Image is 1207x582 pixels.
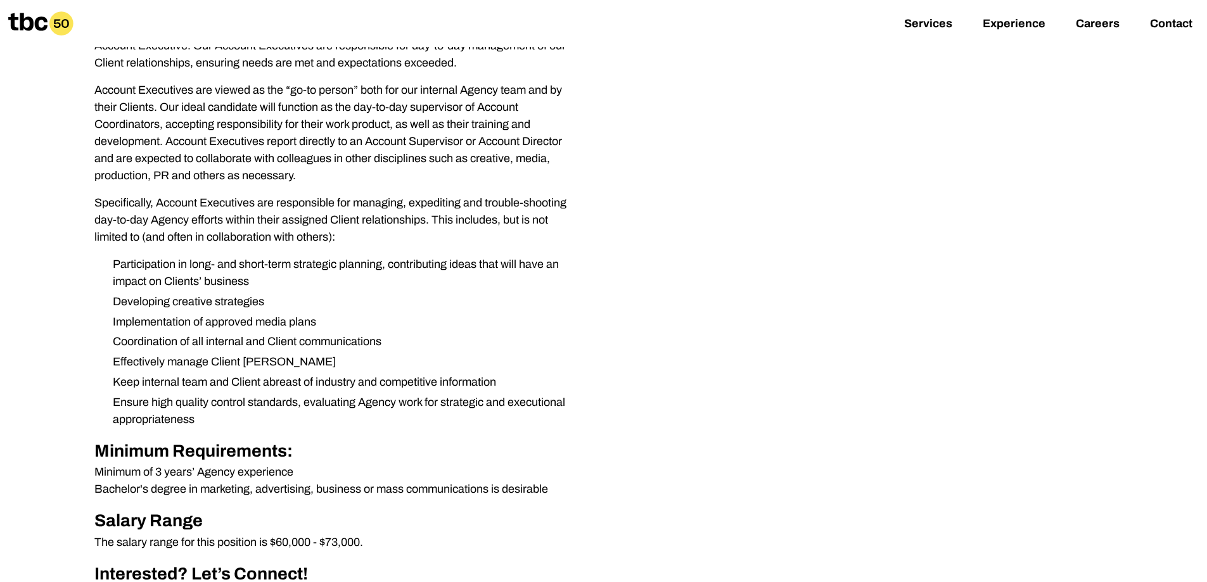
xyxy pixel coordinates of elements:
a: Contact [1150,17,1192,32]
p: Specifically, Account Executives are responsible for managing, expediting and trouble-shooting da... [94,194,581,246]
li: Effectively manage Client [PERSON_NAME] [103,353,581,370]
p: Minimum of 3 years’ Agency experience Bachelor's degree in marketing, advertising, business or ma... [94,464,581,498]
p: The salary range for this position is $60,000 - $73,000. [94,534,581,551]
li: Ensure high quality control standards, evaluating Agency work for strategic and executional appro... [103,394,581,428]
li: Keep internal team and Client abreast of industry and competitive information [103,374,581,391]
h2: Minimum Requirements: [94,438,581,464]
a: Services [904,17,952,32]
h2: Salary Range [94,508,581,534]
li: Participation in long- and short-term strategic planning, contributing ideas that will have an im... [103,256,581,290]
p: Account Executives are viewed as the “go-to person” both for our internal Agency team and by thei... [94,82,581,184]
a: Experience [983,17,1045,32]
li: Coordination of all internal and Client communications [103,333,581,350]
li: Implementation of approved media plans [103,313,581,331]
li: Developing creative strategies [103,293,581,310]
a: Careers [1076,17,1120,32]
